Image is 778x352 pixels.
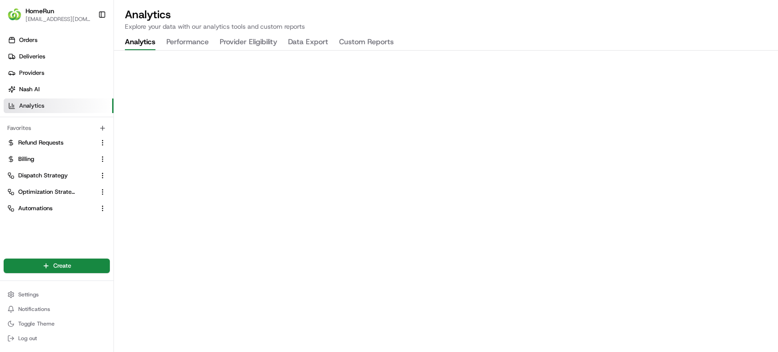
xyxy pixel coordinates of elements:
[114,51,778,352] iframe: Analytics
[28,141,74,149] span: [PERSON_NAME]
[81,166,99,173] span: [DATE]
[220,35,277,50] button: Provider Eligibility
[7,188,95,196] a: Optimization Strategy
[125,7,767,22] h2: Analytics
[7,155,95,163] a: Billing
[18,139,63,147] span: Refund Requests
[28,166,74,173] span: [PERSON_NAME]
[19,102,44,110] span: Analytics
[18,320,55,327] span: Toggle Theme
[26,6,54,16] button: HomeRun
[9,205,16,212] div: 📗
[4,317,110,330] button: Toggle Theme
[64,226,110,233] a: Powered byPylon
[19,85,40,93] span: Nash AI
[7,7,22,22] img: HomeRun
[288,35,328,50] button: Data Export
[4,121,110,135] div: Favorites
[26,16,91,23] button: [EMAIL_ADDRESS][DOMAIN_NAME]
[4,332,110,345] button: Log out
[125,35,155,50] button: Analytics
[4,66,113,80] a: Providers
[86,204,146,213] span: API Documentation
[9,133,24,147] img: Farooq Akhtar
[18,188,76,196] span: Optimization Strategy
[5,200,73,217] a: 📗Knowledge Base
[4,98,113,113] a: Analytics
[4,152,110,166] button: Billing
[9,157,24,172] img: Kenrick Jones
[18,291,39,298] span: Settings
[73,200,150,217] a: 💻API Documentation
[4,288,110,301] button: Settings
[4,135,110,150] button: Refund Requests
[76,166,79,173] span: •
[155,90,166,101] button: Start new chat
[53,262,71,270] span: Create
[7,171,95,180] a: Dispatch Strategy
[4,49,113,64] a: Deliveries
[4,168,110,183] button: Dispatch Strategy
[4,303,110,316] button: Notifications
[4,201,110,216] button: Automations
[141,117,166,128] button: See all
[18,204,70,213] span: Knowledge Base
[18,155,34,163] span: Billing
[91,226,110,233] span: Pylon
[125,22,767,31] p: Explore your data with our analytics tools and custom reports
[166,35,209,50] button: Performance
[339,35,394,50] button: Custom Reports
[19,52,45,61] span: Deliveries
[18,142,26,149] img: 1736555255976-a54dd68f-1ca7-489b-9aae-adbdc363a1c4
[18,171,68,180] span: Dispatch Strategy
[7,204,95,212] a: Automations
[7,139,95,147] a: Refund Requests
[76,141,79,149] span: •
[81,141,99,149] span: [DATE]
[77,205,84,212] div: 💻
[4,259,110,273] button: Create
[9,119,61,126] div: Past conversations
[18,204,52,212] span: Automations
[4,185,110,199] button: Optimization Strategy
[19,69,44,77] span: Providers
[18,305,50,313] span: Notifications
[4,4,94,26] button: HomeRunHomeRun[EMAIL_ADDRESS][DOMAIN_NAME]
[4,33,113,47] a: Orders
[4,82,113,97] a: Nash AI
[18,335,37,342] span: Log out
[19,36,37,44] span: Orders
